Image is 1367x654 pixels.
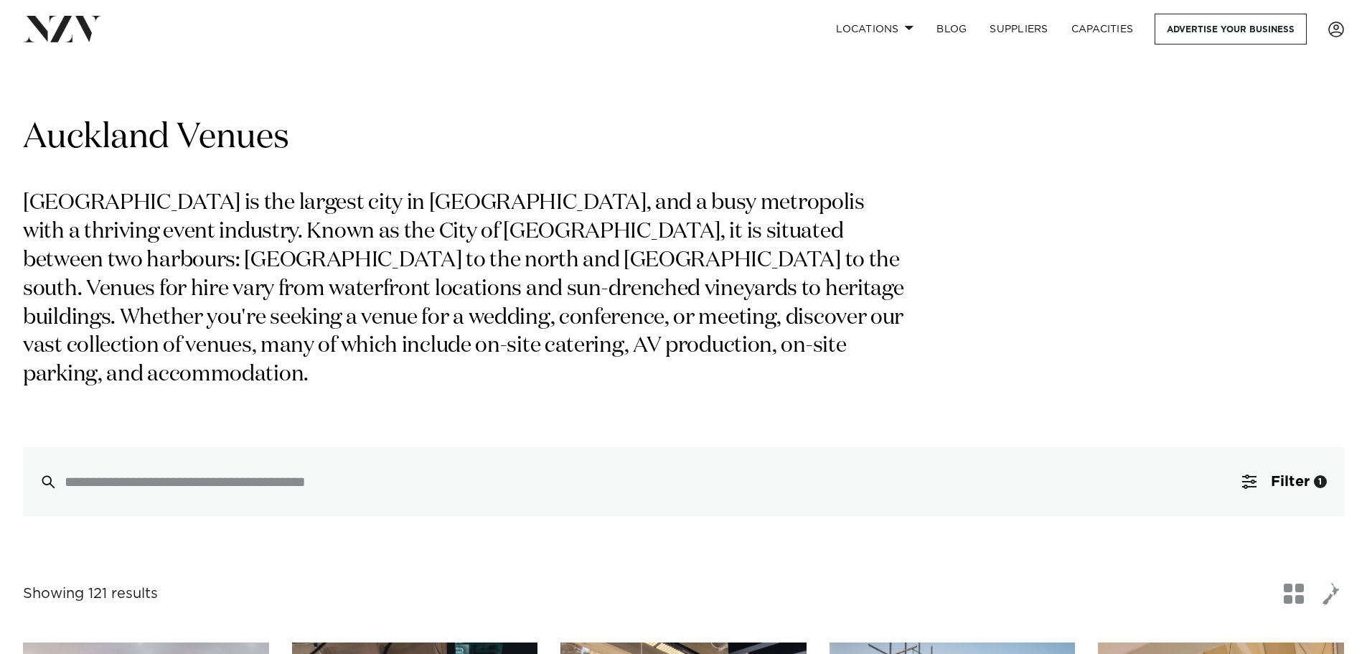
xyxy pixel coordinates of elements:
[925,14,978,45] a: BLOG
[1060,14,1145,45] a: Capacities
[1271,475,1310,489] span: Filter
[23,583,158,605] div: Showing 121 results
[1155,14,1307,45] a: Advertise your business
[23,116,1344,161] h1: Auckland Venues
[1314,475,1327,488] div: 1
[23,16,101,42] img: nzv-logo.png
[1225,447,1344,516] button: Filter1
[23,190,910,390] p: [GEOGRAPHIC_DATA] is the largest city in [GEOGRAPHIC_DATA], and a busy metropolis with a thriving...
[978,14,1059,45] a: SUPPLIERS
[825,14,925,45] a: Locations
